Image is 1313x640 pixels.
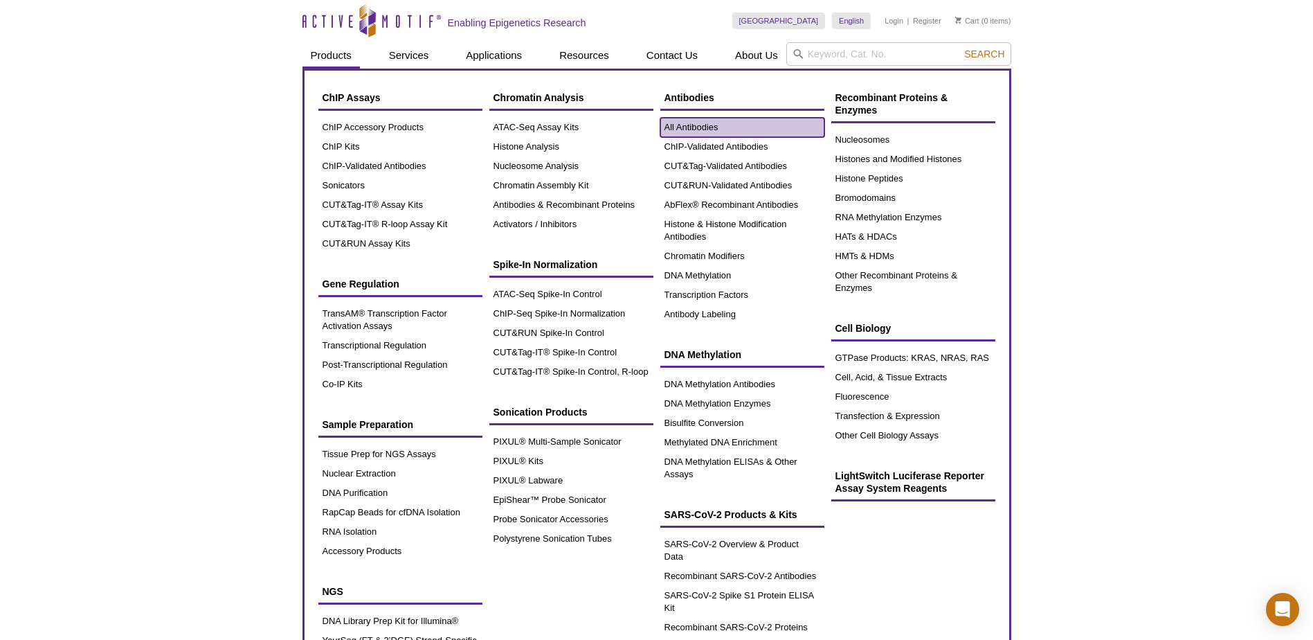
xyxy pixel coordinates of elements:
[381,42,437,69] a: Services
[660,137,824,157] a: ChIP-Validated Antibodies
[835,470,984,494] span: LightSwitch Luciferase Reporter Assay System Reagents
[489,157,653,176] a: Nucleosome Analysis
[832,12,871,29] a: English
[831,150,995,169] a: Histones and Modified Histones
[489,399,653,425] a: Sonication Products
[885,16,903,26] a: Login
[831,387,995,407] a: Fluorescence
[660,433,824,452] a: Methylated DNA Enrichment
[660,157,824,176] a: CUT&Tag-Validated Antibodies
[489,195,653,215] a: Antibodies & Recombinant Proteins
[660,375,824,394] a: DNA Methylation Antibodies
[323,92,381,103] span: ChIP Assays
[660,195,824,215] a: AbFlex® Recombinant Antibodies
[489,251,653,278] a: Spike-In Normalization
[664,349,741,360] span: DNA Methylation
[489,118,653,137] a: ATAC-Seq Assay Kits
[831,426,995,445] a: Other Cell Biology Assays
[318,522,482,542] a: RNA Isolation
[318,118,482,137] a: ChIP Accessory Products
[660,305,824,324] a: Antibody Labeling
[638,42,706,69] a: Contact Us
[660,586,824,618] a: SARS-CoV-2 Spike S1 Protein ELISA Kit
[323,586,343,597] span: NGS
[493,259,598,270] span: Spike-In Normalization
[493,92,584,103] span: Chromatin Analysis
[318,176,482,195] a: Sonicators
[660,247,824,266] a: Chromatin Modifiers
[660,394,824,414] a: DNA Methylation Enzymes
[732,12,826,29] a: [GEOGRAPHIC_DATA]
[831,315,995,341] a: Cell Biology
[831,169,995,188] a: Histone Peptides
[831,348,995,368] a: GTPase Products: KRAS, NRAS, RAS
[835,92,948,116] span: Recombinant Proteins & Enzymes
[318,215,482,234] a: CUT&Tag-IT® R-loop Assay Kit
[489,137,653,157] a: Histone Analysis
[489,452,653,471] a: PIXUL® Kits
[489,432,653,452] a: PIXUL® Multi-Sample Sonicator
[964,48,1004,60] span: Search
[489,529,653,549] a: Polystyrene Sonication Tubes
[489,471,653,490] a: PIXUL® Labware
[955,12,1011,29] li: (0 items)
[318,137,482,157] a: ChIP Kits
[660,452,824,484] a: DNA Methylation ELISAs & Other Assays
[831,247,995,266] a: HMTs & HDMs
[489,323,653,343] a: CUT&RUN Spike-In Control
[835,323,891,334] span: Cell Biology
[660,567,824,586] a: Recombinant SARS-CoV-2 Antibodies
[660,85,824,111] a: Antibodies
[831,188,995,208] a: Bromodomains
[955,17,961,24] img: Your Cart
[831,208,995,227] a: RNA Methylation Enzymes
[660,176,824,195] a: CUT&RUN-Validated Antibodies
[660,414,824,433] a: Bisulfite Conversion
[318,411,482,438] a: Sample Preparation
[318,578,482,605] a: NGS
[318,542,482,561] a: Accessory Products
[323,278,399,290] span: Gene Regulation
[318,464,482,483] a: Nuclear Extraction
[489,215,653,234] a: Activators / Inhibitors
[660,215,824,247] a: Histone & Histone Modification Antibodies
[489,343,653,362] a: CUT&Tag-IT® Spike-In Control
[660,618,824,637] a: Recombinant SARS-CoV-2 Proteins
[318,85,482,111] a: ChIP Assays
[489,490,653,510] a: EpiShear™ Probe Sonicator
[660,266,824,285] a: DNA Methylation
[960,48,1008,60] button: Search
[318,195,482,215] a: CUT&Tag-IT® Assay Kits
[831,85,995,123] a: Recombinant Proteins & Enzymes
[551,42,617,69] a: Resources
[664,92,714,103] span: Antibodies
[318,234,482,254] a: CUT&RUN Assay Kits
[727,42,786,69] a: About Us
[955,16,979,26] a: Cart
[489,285,653,304] a: ATAC-Seq Spike-In Control
[664,509,797,520] span: SARS-CoV-2 Products & Kits
[660,501,824,528] a: SARS-CoV-2 Products & Kits
[831,130,995,150] a: Nucleosomes
[489,304,653,323] a: ChIP-Seq Spike-In Normalization
[318,612,482,631] a: DNA Library Prep Kit for Illumina®
[318,336,482,355] a: Transcriptional Regulation
[786,42,1011,66] input: Keyword, Cat. No.
[448,17,586,29] h2: Enabling Epigenetics Research
[489,85,653,111] a: Chromatin Analysis
[1266,593,1299,626] div: Open Intercom Messenger
[831,227,995,247] a: HATs & HDACs
[660,285,824,305] a: Transcription Factors
[318,503,482,522] a: RapCap Beads for cfDNA Isolation
[489,362,653,382] a: CUT&Tag-IT® Spike-In Control, R-loop
[318,271,482,297] a: Gene Regulation
[318,375,482,394] a: Co-IP Kits
[831,407,995,426] a: Transfection & Expression
[318,445,482,464] a: Tissue Prep for NGS Assays
[302,42,360,69] a: Products
[831,266,995,298] a: Other Recombinant Proteins & Enzymes
[660,341,824,368] a: DNA Methylation
[831,463,995,501] a: LightSwitch Luciferase Reporter Assay System Reagents
[907,12,909,29] li: |
[831,368,995,387] a: Cell, Acid, & Tissue Extracts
